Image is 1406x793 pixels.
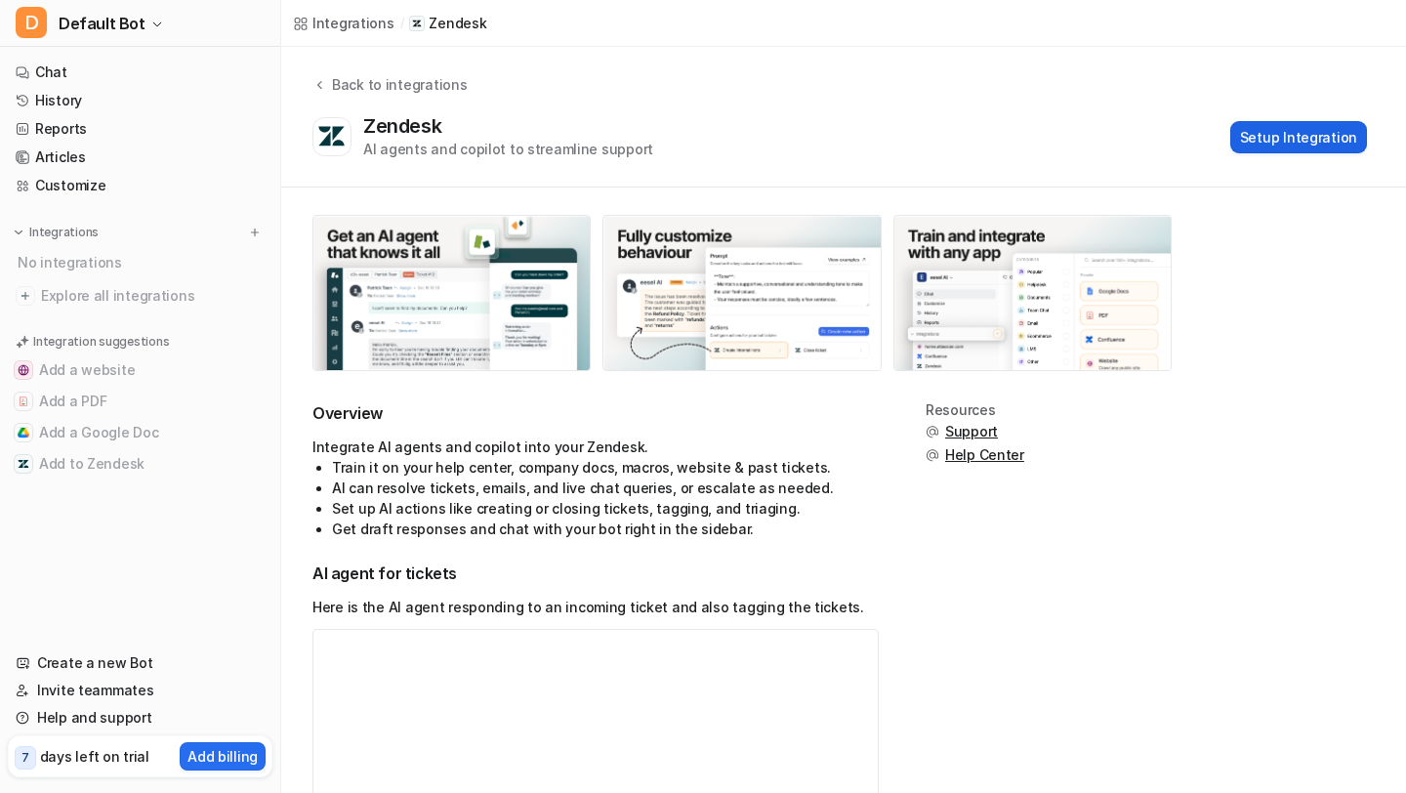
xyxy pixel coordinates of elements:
p: Here is the AI agent responding to an incoming ticket and also tagging the tickets. [312,597,879,617]
p: Add billing [187,746,258,767]
img: menu_add.svg [248,226,262,239]
button: Integrations [8,223,104,242]
button: Add a websiteAdd a website [8,355,272,386]
div: Resources [926,402,1024,418]
a: Explore all integrations [8,282,272,310]
a: Help and support [8,704,272,731]
a: Articles [8,144,272,171]
button: Help Center [926,445,1024,465]
img: support.svg [926,425,939,438]
img: Add a Google Doc [18,427,29,438]
a: Reports [8,115,272,143]
div: No integrations [12,246,272,278]
p: Integrations [29,225,99,240]
a: Customize [8,172,272,199]
p: Zendesk [429,14,486,33]
div: Integrations [312,13,394,33]
button: Add to ZendeskAdd to Zendesk [8,448,272,480]
img: Add to Zendesk [18,458,29,470]
img: Add a website [18,364,29,376]
div: Back to integrations [326,74,467,95]
span: Help Center [945,445,1024,465]
p: Integrate AI agents and copilot into your Zendesk. [312,437,879,457]
img: explore all integrations [16,286,35,306]
div: Zendesk [363,114,449,138]
p: 7 [21,749,29,767]
img: expand menu [12,226,25,239]
div: AI agents and copilot to streamline support [363,139,653,159]
button: Add billing [180,742,266,771]
li: Train it on your help center, company docs, macros, website & past tickets. [332,457,879,478]
li: AI can resolve tickets, emails, and live chat queries, or escalate as needed. [332,478,879,498]
li: Set up AI actions like creating or closing tickets, tagging, and triaging. [332,498,879,519]
h2: Overview [312,402,879,425]
p: days left on trial [40,746,149,767]
img: Add a PDF [18,396,29,407]
a: Zendesk [409,14,486,33]
button: Support [926,422,1024,441]
span: / [400,15,404,32]
img: support.svg [926,448,939,462]
a: History [8,87,272,114]
button: Add a Google DocAdd a Google Doc [8,417,272,448]
button: Back to integrations [312,74,467,114]
a: Create a new Bot [8,649,272,677]
button: Setup Integration [1230,121,1367,153]
span: Support [945,422,998,441]
span: D [16,7,47,38]
h2: AI agent for tickets [312,563,879,585]
img: Zendesk logo [317,125,347,148]
button: Add a PDFAdd a PDF [8,386,272,417]
li: Get draft responses and chat with your bot right in the sidebar. [332,519,879,539]
a: Integrations [293,13,394,33]
a: Chat [8,59,272,86]
span: Explore all integrations [41,280,265,312]
p: Integration suggestions [33,333,169,351]
a: Invite teammates [8,677,272,704]
span: Default Bot [59,10,145,37]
